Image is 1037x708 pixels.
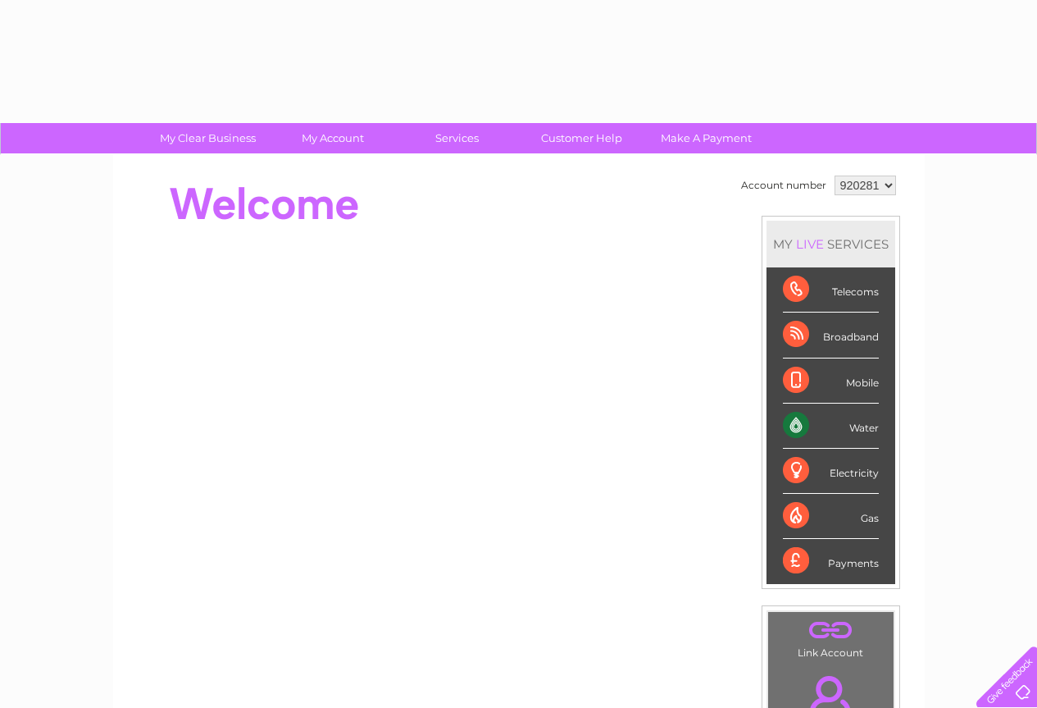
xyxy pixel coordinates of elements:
[767,611,894,663] td: Link Account
[514,123,649,153] a: Customer Help
[783,404,879,449] div: Water
[772,616,889,645] a: .
[639,123,774,153] a: Make A Payment
[389,123,525,153] a: Services
[783,449,879,494] div: Electricity
[265,123,400,153] a: My Account
[783,494,879,539] div: Gas
[793,236,827,252] div: LIVE
[140,123,275,153] a: My Clear Business
[783,539,879,583] div: Payments
[783,359,879,404] div: Mobile
[783,313,879,358] div: Broadband
[783,267,879,313] div: Telecoms
[737,171,830,199] td: Account number
[766,221,895,267] div: MY SERVICES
